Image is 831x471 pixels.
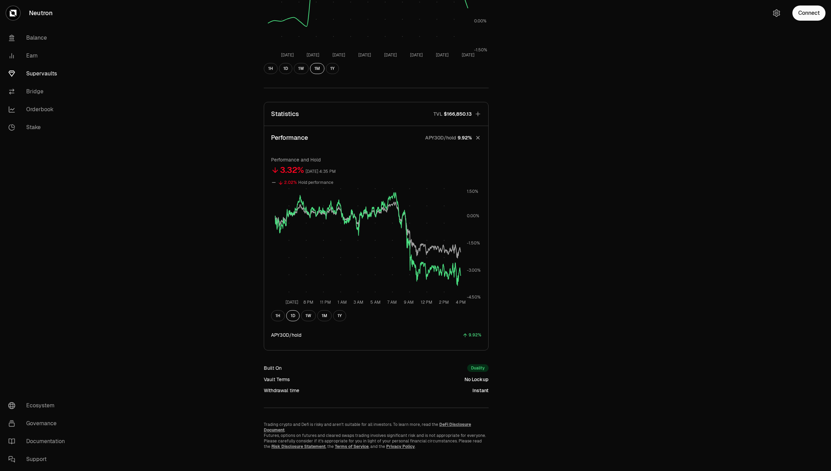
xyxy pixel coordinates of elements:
[338,300,347,305] tspan: 1 AM
[3,65,74,83] a: Supervaults
[464,376,489,383] div: No Lockup
[271,332,301,338] div: APY30D/hold
[3,397,74,415] a: Ecosystem
[421,300,432,305] tspan: 12 PM
[474,47,487,53] tspan: -1.50%
[264,149,488,350] div: PerformanceAPY30D/hold9.92%
[467,294,481,300] tspan: -4.50%
[458,134,472,141] span: 9.92%
[410,52,423,58] tspan: [DATE]
[320,300,331,305] tspan: 11 PM
[436,52,449,58] tspan: [DATE]
[386,444,415,449] a: Privacy Policy
[294,63,309,74] button: 1W
[279,63,292,74] button: 1D
[456,300,466,305] tspan: 4 PM
[264,102,488,126] button: StatisticsTVL$166,850.13
[271,444,326,449] a: Risk Disclosure Statement
[467,268,481,273] tspan: -3.00%
[467,240,480,246] tspan: -1.50%
[264,365,282,371] div: Built On
[284,179,297,187] div: 2.02%
[264,126,488,149] button: PerformanceAPY30D/hold9.92%
[433,111,442,117] p: TVL
[444,111,472,117] span: $166,850.13
[469,331,481,339] div: 9.92%
[3,47,74,65] a: Earn
[3,432,74,450] a: Documentation
[326,63,339,74] button: 1Y
[271,133,308,143] p: Performance
[332,52,345,58] tspan: [DATE]
[271,156,481,163] p: Performance and Hold
[474,18,487,24] tspan: 0.00%
[303,300,313,305] tspan: 8 PM
[271,109,299,119] p: Statistics
[333,310,346,321] button: 1Y
[404,300,414,305] tspan: 9 AM
[286,300,298,305] tspan: [DATE]
[317,310,332,321] button: 1M
[264,422,471,433] a: DeFi Disclosure Document
[3,101,74,118] a: Orderbook
[792,6,825,21] button: Connect
[307,52,319,58] tspan: [DATE]
[286,310,300,321] button: 1D
[467,364,489,372] div: Duality
[462,52,474,58] tspan: [DATE]
[335,444,369,449] a: Terms of Service
[281,52,294,58] tspan: [DATE]
[264,376,290,383] div: Vault Terms
[467,189,478,194] tspan: 1.50%
[264,387,299,394] div: Withdrawal time
[264,63,278,74] button: 1H
[384,52,397,58] tspan: [DATE]
[310,63,324,74] button: 1M
[3,29,74,47] a: Balance
[439,300,449,305] tspan: 2 PM
[353,300,363,305] tspan: 3 AM
[306,168,336,176] div: [DATE] 4:35 PM
[264,433,489,449] p: Futures, options on futures and cleared swaps trading involves significant risk and is not approp...
[3,118,74,136] a: Stake
[387,300,397,305] tspan: 7 AM
[472,387,489,394] div: Instant
[467,213,479,219] tspan: 0.00%
[301,310,316,321] button: 1W
[3,450,74,468] a: Support
[3,415,74,432] a: Governance
[298,179,333,187] div: Hold performance
[280,165,304,176] div: 3.32%
[370,300,381,305] tspan: 5 AM
[425,134,456,141] p: APY30D/hold
[264,422,489,433] p: Trading crypto and Defi is risky and aren't suitable for all investors. To learn more, read the .
[271,310,285,321] button: 1H
[3,83,74,101] a: Bridge
[358,52,371,58] tspan: [DATE]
